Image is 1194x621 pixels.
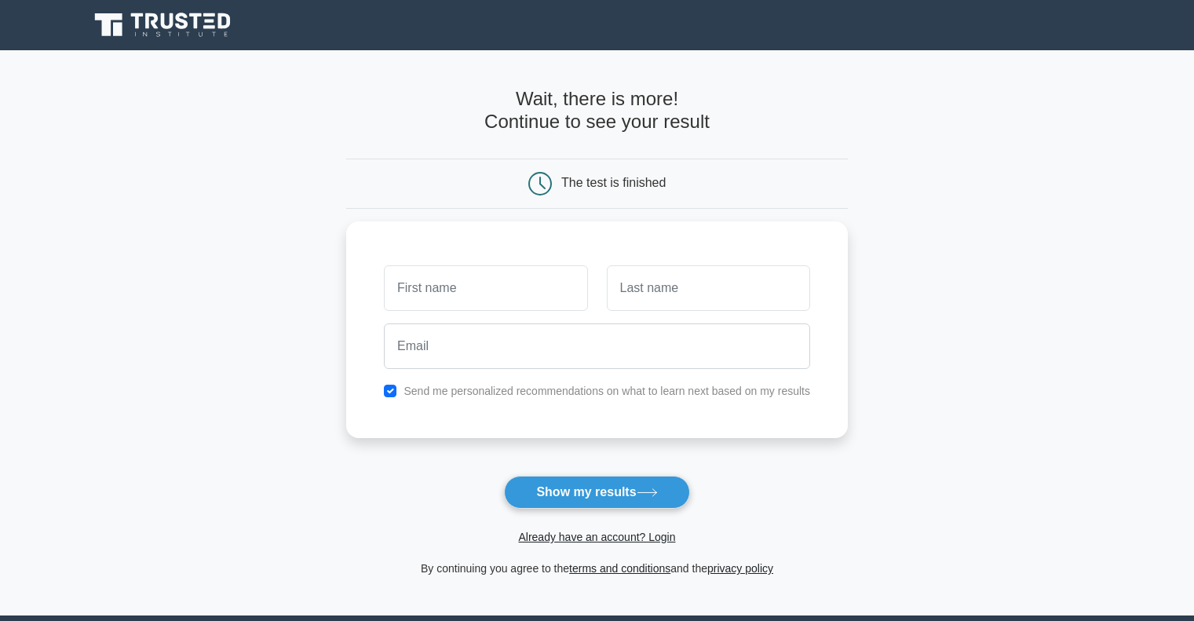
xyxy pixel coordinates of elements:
[569,562,670,575] a: terms and conditions
[607,265,810,311] input: Last name
[384,265,587,311] input: First name
[504,476,689,509] button: Show my results
[561,176,666,189] div: The test is finished
[384,323,810,369] input: Email
[346,88,848,133] h4: Wait, there is more! Continue to see your result
[337,559,857,578] div: By continuing you agree to the and the
[707,562,773,575] a: privacy policy
[403,385,810,397] label: Send me personalized recommendations on what to learn next based on my results
[518,531,675,543] a: Already have an account? Login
